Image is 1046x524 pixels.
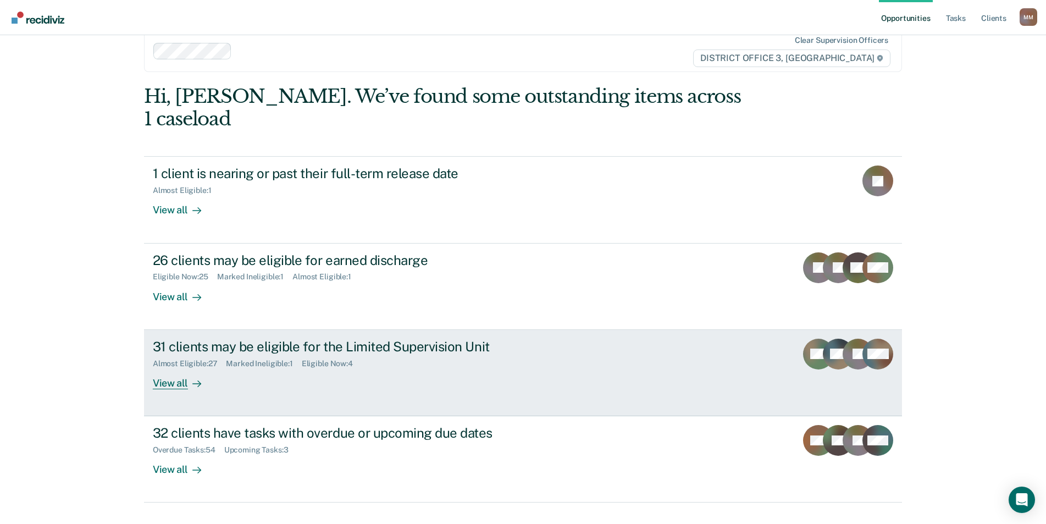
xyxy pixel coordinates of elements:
[153,166,539,181] div: 1 client is nearing or past their full-term release date
[12,12,64,24] img: Recidiviz
[1009,487,1035,513] div: Open Intercom Messenger
[144,244,902,330] a: 26 clients may be eligible for earned dischargeEligible Now:25Marked Ineligible:1Almost Eligible:...
[1020,8,1037,26] button: Profile dropdown button
[153,282,214,303] div: View all
[693,49,890,67] span: DISTRICT OFFICE 3, [GEOGRAPHIC_DATA]
[1020,8,1037,26] div: M M
[153,195,214,217] div: View all
[153,252,539,268] div: 26 clients may be eligible for earned discharge
[144,330,902,416] a: 31 clients may be eligible for the Limited Supervision UnitAlmost Eligible:27Marked Ineligible:1E...
[226,359,301,368] div: Marked Ineligible : 1
[153,359,226,368] div: Almost Eligible : 27
[144,85,750,130] div: Hi, [PERSON_NAME]. We’ve found some outstanding items across 1 caseload
[302,359,362,368] div: Eligible Now : 4
[153,445,224,455] div: Overdue Tasks : 54
[153,425,539,441] div: 32 clients have tasks with overdue or upcoming due dates
[153,339,539,355] div: 31 clients may be eligible for the Limited Supervision Unit
[144,416,902,503] a: 32 clients have tasks with overdue or upcoming due datesOverdue Tasks:54Upcoming Tasks:3View all
[153,455,214,476] div: View all
[224,445,297,455] div: Upcoming Tasks : 3
[144,156,902,243] a: 1 client is nearing or past their full-term release dateAlmost Eligible:1View all
[153,186,220,195] div: Almost Eligible : 1
[153,272,217,282] div: Eligible Now : 25
[153,368,214,389] div: View all
[292,272,360,282] div: Almost Eligible : 1
[217,272,292,282] div: Marked Ineligible : 1
[795,36,888,45] div: Clear supervision officers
